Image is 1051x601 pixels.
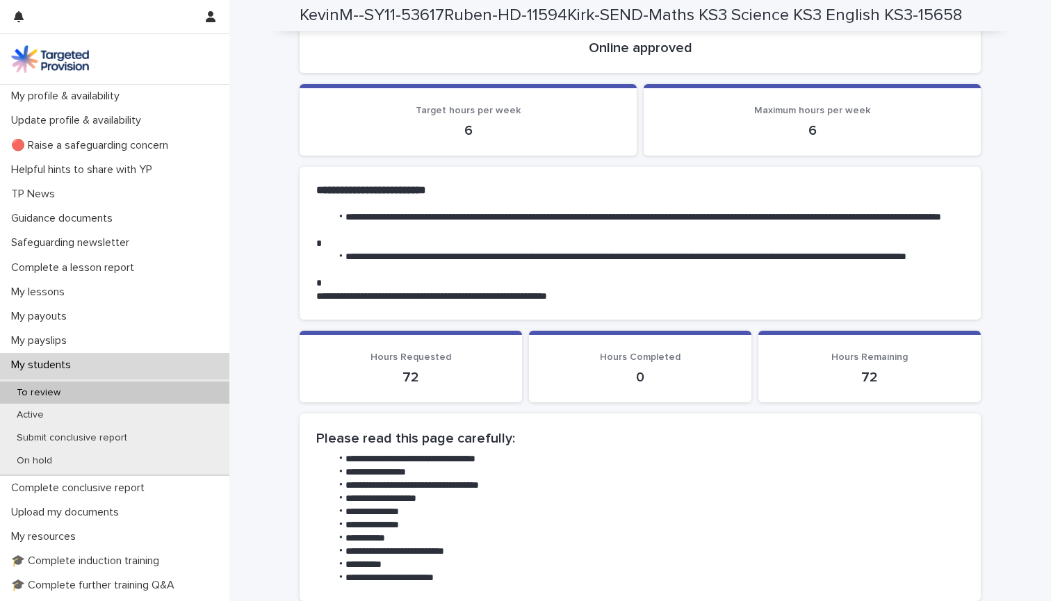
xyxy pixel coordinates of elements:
span: Hours Requested [370,352,451,362]
p: My payouts [6,310,78,323]
img: M5nRWzHhSzIhMunXDL62 [11,45,89,73]
p: Safeguarding newsletter [6,236,140,249]
h2: KevinM--SY11-53617Ruben-HD-11594Kirk-SEND-Maths KS3 Science KS3 English KS3-15658 [300,6,962,26]
p: 0 [546,369,735,386]
p: Helpful hints to share with YP [6,163,163,176]
p: Online approved [316,40,964,56]
span: Maximum hours per week [754,106,870,115]
p: My resources [6,530,87,543]
p: Complete conclusive report [6,481,156,495]
p: 6 [316,122,620,139]
p: 72 [316,369,505,386]
p: 🎓 Complete induction training [6,554,170,568]
h2: Please read this page carefully: [316,430,964,447]
p: Complete a lesson report [6,261,145,274]
p: My profile & availability [6,90,131,103]
p: My payslips [6,334,78,347]
p: 6 [660,122,964,139]
p: My students [6,359,82,372]
span: Hours Remaining [831,352,908,362]
p: Update profile & availability [6,114,152,127]
p: Submit conclusive report [6,432,138,444]
p: Guidance documents [6,212,124,225]
p: TP News [6,188,66,201]
p: Active [6,409,55,421]
p: 🔴 Raise a safeguarding concern [6,139,179,152]
p: On hold [6,455,63,467]
span: Target hours per week [416,106,521,115]
p: Upload my documents [6,506,130,519]
p: 72 [775,369,964,386]
p: To review [6,387,72,399]
span: Hours Completed [600,352,681,362]
p: 🎓 Complete further training Q&A [6,579,186,592]
p: My lessons [6,286,76,299]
